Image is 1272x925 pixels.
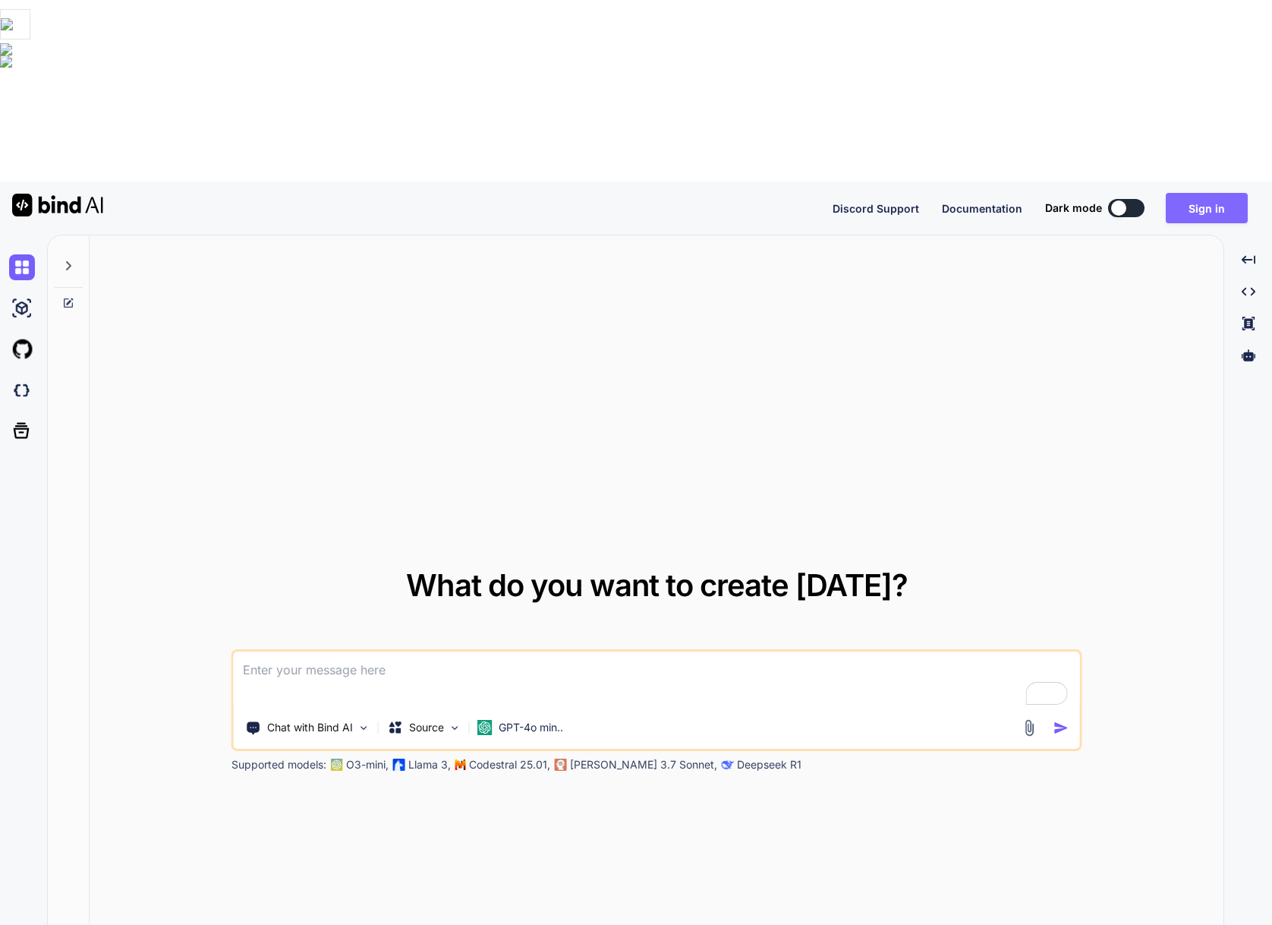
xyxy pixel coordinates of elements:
img: claude [555,759,567,771]
img: attachment [1021,719,1038,737]
p: GPT-4o min.. [499,720,563,735]
button: Documentation [942,200,1022,216]
p: Llama 3, [408,757,451,772]
textarea: To enrich screen reader interactions, please activate Accessibility in Grammarly extension settings [234,652,1080,708]
img: icon [1053,720,1069,736]
img: claude [722,759,734,771]
img: ai-studio [9,295,35,321]
span: Discord Support [833,202,919,215]
span: Documentation [942,202,1022,215]
p: Supported models: [231,757,326,772]
p: Codestral 25.01, [469,757,550,772]
img: darkCloudIdeIcon [9,377,35,403]
span: Dark mode [1045,200,1102,216]
p: [PERSON_NAME] 3.7 Sonnet, [570,757,717,772]
p: Chat with Bind AI [267,720,353,735]
img: GPT-4o mini [477,720,493,735]
p: O3-mini, [346,757,389,772]
img: Llama2 [393,759,405,771]
img: GPT-4 [331,759,343,771]
img: Bind AI [12,194,103,216]
img: Mistral-AI [455,759,466,770]
button: Discord Support [833,200,919,216]
span: What do you want to create [DATE]? [406,567,908,604]
p: Deepseek R1 [737,757,801,772]
p: Source [409,720,444,735]
button: Sign in [1166,193,1248,223]
img: chat [9,254,35,280]
img: githubLight [9,336,35,362]
img: Pick Models [449,721,461,734]
img: Pick Tools [357,721,370,734]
